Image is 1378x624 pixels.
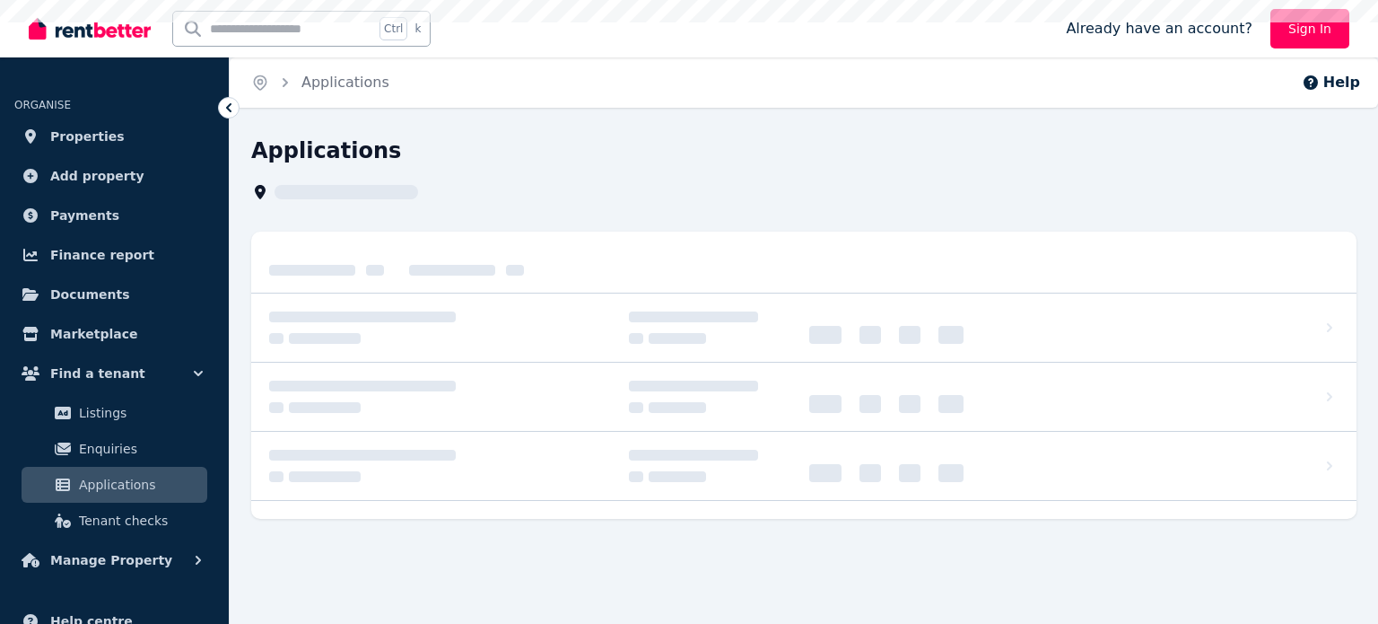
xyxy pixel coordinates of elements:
span: Find a tenant [50,363,145,384]
h1: Applications [251,136,401,165]
a: Documents [14,277,214,312]
span: Listings [79,402,200,424]
a: Add property [14,158,214,194]
a: Tenant checks [22,503,207,539]
button: Help [1302,72,1360,93]
span: Documents [50,284,130,305]
span: Payments [50,205,119,226]
button: Find a tenant [14,356,214,391]
a: Payments [14,198,214,233]
span: Applications [79,474,200,496]
span: Add property [50,165,144,187]
img: RentBetter [29,15,151,42]
span: Manage Property [50,549,172,571]
a: Applications [301,74,389,91]
nav: Breadcrumb [230,57,411,108]
a: Marketplace [14,316,214,352]
span: Properties [50,126,125,147]
span: Marketplace [50,323,137,345]
span: Ctrl [379,17,407,40]
a: Enquiries [22,431,207,467]
span: Finance report [50,244,154,266]
span: k [414,22,421,36]
button: Manage Property [14,542,214,578]
a: Properties [14,119,214,154]
span: Already have an account? [1066,18,1252,40]
a: Applications [22,467,207,503]
a: Sign In [1270,9,1349,48]
a: Listings [22,395,207,431]
a: Finance report [14,237,214,273]
span: Tenant checks [79,510,200,532]
span: ORGANISE [14,99,71,111]
span: Enquiries [79,438,200,460]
